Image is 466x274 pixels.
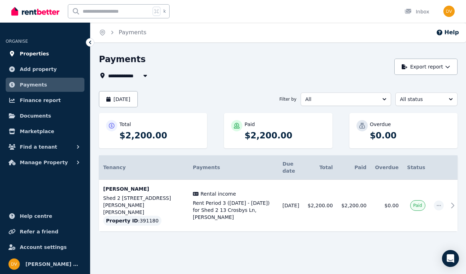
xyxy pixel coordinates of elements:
p: [PERSON_NAME] [103,185,184,192]
span: Rental income [201,190,236,197]
p: $2,200.00 [244,130,325,141]
button: Export report [394,59,458,75]
button: All status [395,93,458,106]
span: Finance report [20,96,61,105]
a: Payments [119,29,146,36]
a: Finance report [6,93,84,107]
p: Total [119,121,131,128]
span: ORGANISE [6,39,28,44]
span: Add property [20,65,57,73]
td: $2,200.00 [337,180,371,232]
p: $2,200.00 [119,130,200,141]
span: All [305,96,377,103]
a: Documents [6,109,84,123]
a: Add property [6,62,84,76]
th: Due date [278,155,303,180]
span: Properties [20,49,49,58]
th: Overdue [371,155,403,180]
span: Paid [413,203,422,208]
img: Debra Van Den Born [8,258,20,270]
span: [PERSON_NAME] Born [25,260,82,268]
span: Account settings [20,243,67,251]
img: RentBetter [11,6,59,17]
a: Help centre [6,209,84,223]
span: Manage Property [20,158,68,167]
button: Help [436,28,459,37]
span: k [163,8,166,14]
span: Help centre [20,212,52,220]
a: Properties [6,47,84,61]
button: [DATE] [99,91,138,107]
img: Debra Van Den Born [443,6,455,17]
button: All [301,93,391,106]
div: Inbox [405,8,429,15]
td: $2,200.00 [303,180,337,232]
span: Payments [193,165,220,170]
p: Shed 2 [STREET_ADDRESS][PERSON_NAME][PERSON_NAME] [103,195,184,216]
td: [DATE] [278,180,303,232]
p: Paid [244,121,255,128]
span: Payments [20,81,47,89]
span: Rent Period 3 ([DATE] - [DATE]) for Shed 2 13 Crosbys Ln, [PERSON_NAME] [193,199,274,221]
button: Manage Property [6,155,84,169]
button: Find a tenant [6,140,84,154]
span: $0.00 [384,203,399,208]
nav: Breadcrumb [90,23,155,42]
span: All status [400,96,443,103]
div: : 391180 [103,216,161,226]
p: $0.00 [370,130,450,141]
p: Overdue [370,121,391,128]
span: Filter by [279,96,296,102]
h1: Payments [99,54,146,65]
span: Property ID [106,217,138,224]
a: Payments [6,78,84,92]
a: Marketplace [6,124,84,138]
a: Account settings [6,240,84,254]
span: Marketplace [20,127,54,136]
span: Documents [20,112,51,120]
th: Tenancy [99,155,189,180]
th: Total [303,155,337,180]
a: Refer a friend [6,225,84,239]
span: Find a tenant [20,143,57,151]
th: Paid [337,155,371,180]
span: Refer a friend [20,227,58,236]
th: Status [403,155,429,180]
div: Open Intercom Messenger [442,250,459,267]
